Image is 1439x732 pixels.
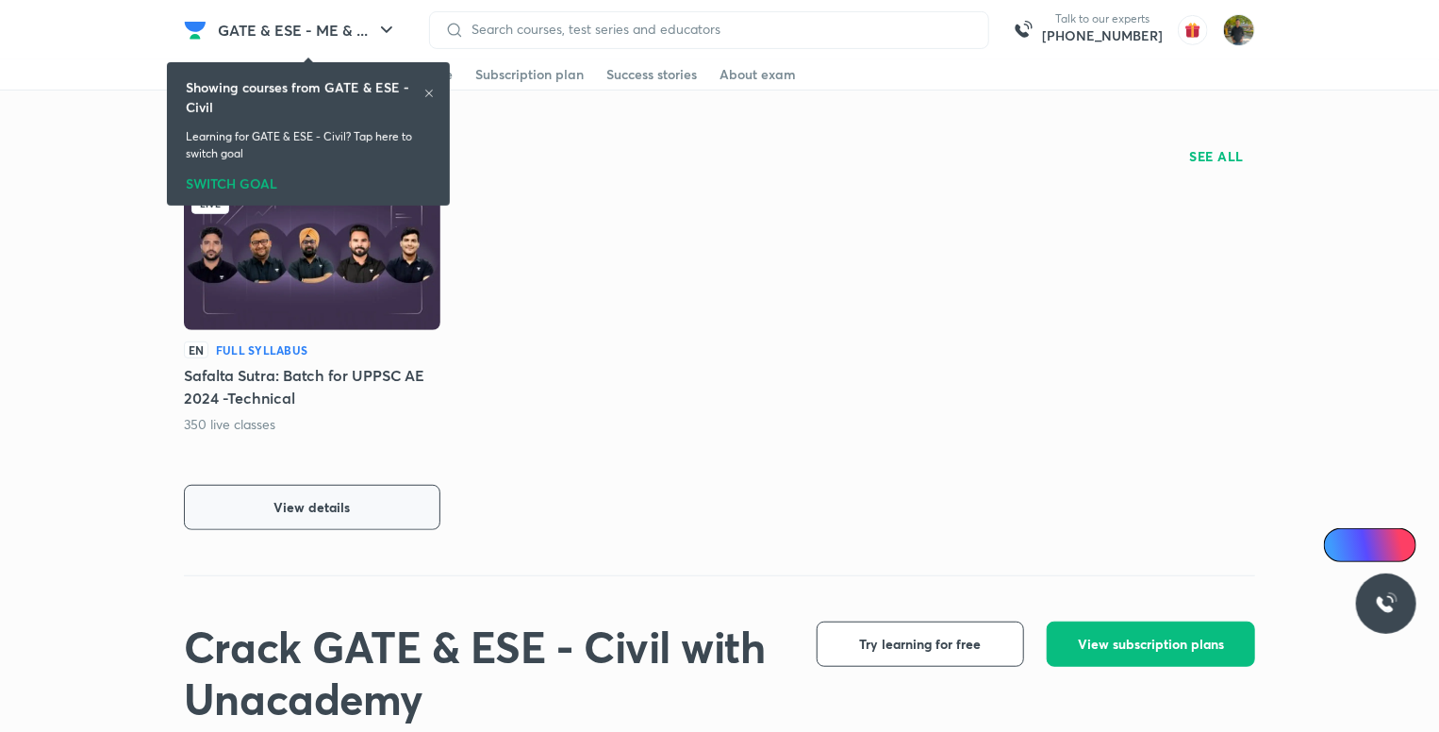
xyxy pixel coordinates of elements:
[184,19,207,42] img: Company Logo
[817,622,1024,667] button: Try learning for free
[1335,538,1350,553] img: Icon
[1179,141,1256,172] button: SEE ALL
[475,59,584,90] a: Subscription plan
[186,77,423,117] h6: Showing courses from GATE & ESE - Civil
[184,485,440,530] button: View details
[207,11,409,49] button: GATE & ESE - ME & ...
[184,415,276,434] p: 350 live classes
[216,341,307,358] h6: Full Syllabus
[1042,11,1163,26] p: Talk to our experts
[274,498,351,517] span: View details
[606,59,697,90] a: Success stories
[184,187,440,330] img: Batch Thumbnail
[606,65,697,84] div: Success stories
[475,65,584,84] div: Subscription plan
[184,147,719,172] h4: My purchases
[1047,622,1255,667] button: View subscription plans
[184,622,786,725] h1: Crack GATE & ESE - Civil with Unacademy
[1178,15,1208,45] img: avatar
[184,364,440,409] h5: Safalta Sutra: Batch for UPPSC AE 2024 -Technical
[1324,528,1416,562] a: Ai Doubts
[186,128,431,162] p: Learning for GATE & ESE - Civil? Tap here to switch goal
[719,59,796,90] a: About exam
[860,635,982,654] span: Try learning for free
[1375,592,1398,615] img: ttu
[464,22,973,37] input: Search courses, test series and educators
[1042,26,1163,45] a: [PHONE_NUMBER]
[719,65,796,84] div: About exam
[1223,14,1255,46] img: shubham rawat
[1190,150,1245,163] span: SEE ALL
[184,341,208,358] p: EN
[1078,635,1224,654] span: View subscription plans
[1355,538,1405,553] span: Ai Doubts
[186,170,431,191] div: SWITCH GOAL
[1004,11,1042,49] img: call-us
